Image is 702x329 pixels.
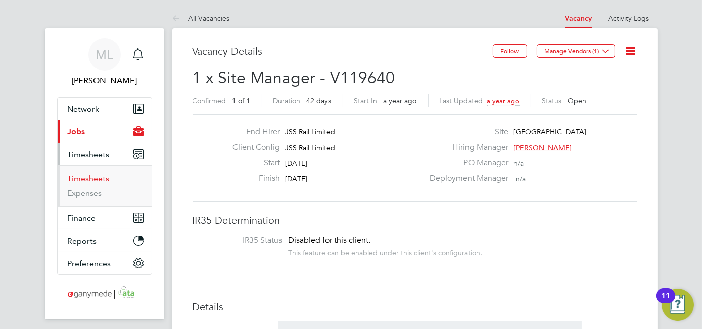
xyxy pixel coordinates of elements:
label: IR35 Status [203,235,283,246]
span: Mark Lamb [57,75,152,87]
span: Jobs [68,127,85,136]
span: [GEOGRAPHIC_DATA] [513,127,586,136]
label: Last Updated [440,96,483,105]
button: Open Resource Center, 11 new notifications [662,289,694,321]
label: Status [542,96,562,105]
a: Activity Logs [609,14,649,23]
a: ML[PERSON_NAME] [57,38,152,87]
label: Deployment Manager [424,173,508,184]
button: Manage Vendors (1) [537,44,615,58]
button: Jobs [58,120,152,143]
span: ML [96,48,113,61]
span: Finance [68,213,96,223]
span: n/a [513,159,524,168]
h3: IR35 Determination [193,214,637,227]
h3: Details [193,300,637,313]
button: Reports [58,229,152,252]
span: JSS Rail Limited [285,127,335,136]
span: Reports [68,236,97,246]
span: a year ago [384,96,417,105]
span: 1 of 1 [232,96,251,105]
label: PO Manager [424,158,508,168]
span: [DATE] [285,174,307,183]
label: Start [224,158,280,168]
span: Open [568,96,587,105]
nav: Main navigation [45,28,164,319]
img: ganymedesolutions-logo-retina.png [65,285,144,301]
button: Finance [58,207,152,229]
label: Start In [354,96,378,105]
label: Finish [224,173,280,184]
button: Preferences [58,252,152,274]
label: Client Config [224,142,280,153]
label: Confirmed [193,96,226,105]
button: Follow [493,44,527,58]
span: 1 x Site Manager - V119640 [193,68,395,88]
button: Timesheets [58,143,152,165]
a: Go to home page [57,285,152,301]
span: n/a [516,174,526,183]
span: Timesheets [68,150,110,159]
span: [PERSON_NAME] [513,143,572,152]
a: All Vacancies [172,14,230,23]
h3: Vacancy Details [193,44,493,58]
span: Network [68,104,100,114]
span: [DATE] [285,159,307,168]
a: Vacancy [565,14,592,23]
label: Site [424,127,508,137]
span: JSS Rail Limited [285,143,335,152]
div: Timesheets [58,165,152,206]
span: a year ago [487,97,520,105]
span: 42 days [307,96,332,105]
span: Preferences [68,259,111,268]
span: Disabled for this client. [289,235,371,245]
label: Duration [273,96,301,105]
label: Hiring Manager [424,142,508,153]
label: End Hirer [224,127,280,137]
button: Network [58,98,152,120]
a: Expenses [68,188,102,198]
a: Timesheets [68,174,110,183]
div: This feature can be enabled under this client's configuration. [289,246,483,257]
div: 11 [661,296,670,309]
